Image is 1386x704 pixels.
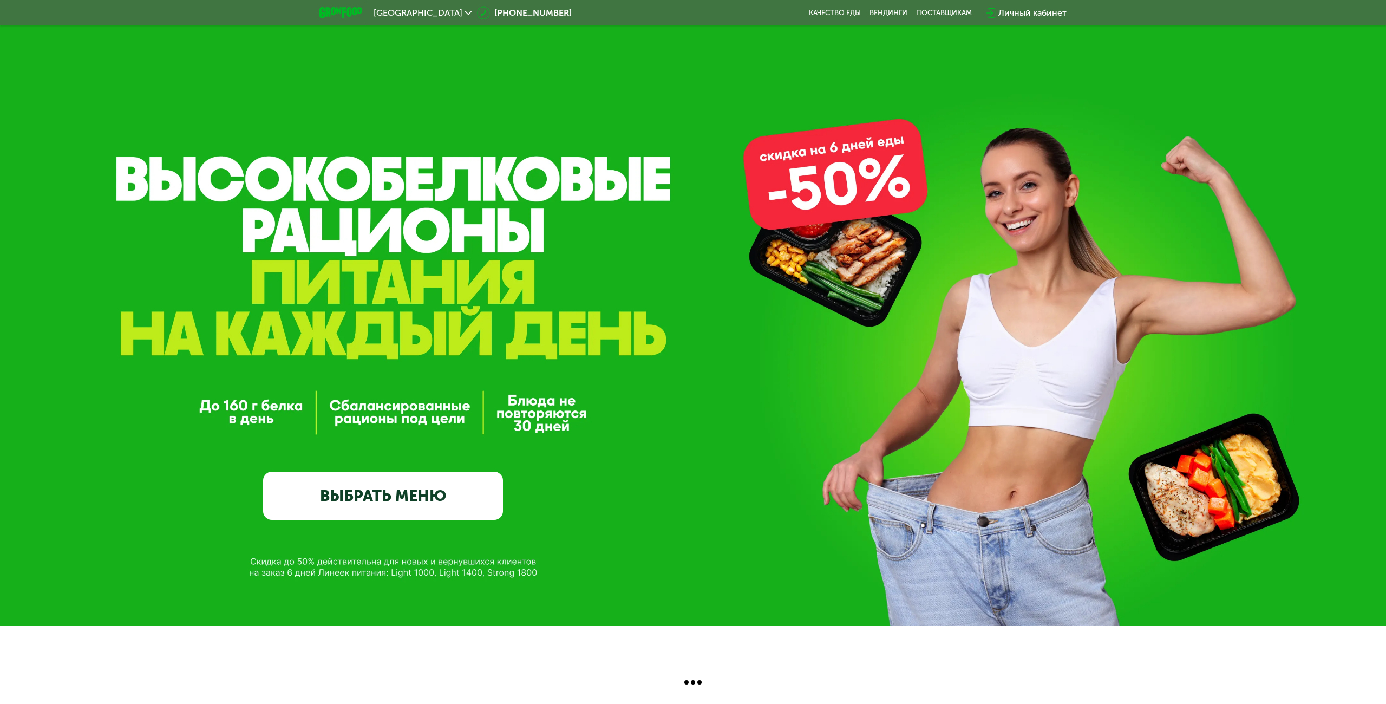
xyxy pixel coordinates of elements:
div: Личный кабинет [998,6,1067,19]
a: [PHONE_NUMBER] [477,6,572,19]
div: поставщикам [916,9,972,17]
a: ВЫБРАТЬ МЕНЮ [263,472,503,520]
a: Качество еды [809,9,861,17]
a: Вендинги [869,9,907,17]
span: [GEOGRAPHIC_DATA] [374,9,462,17]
